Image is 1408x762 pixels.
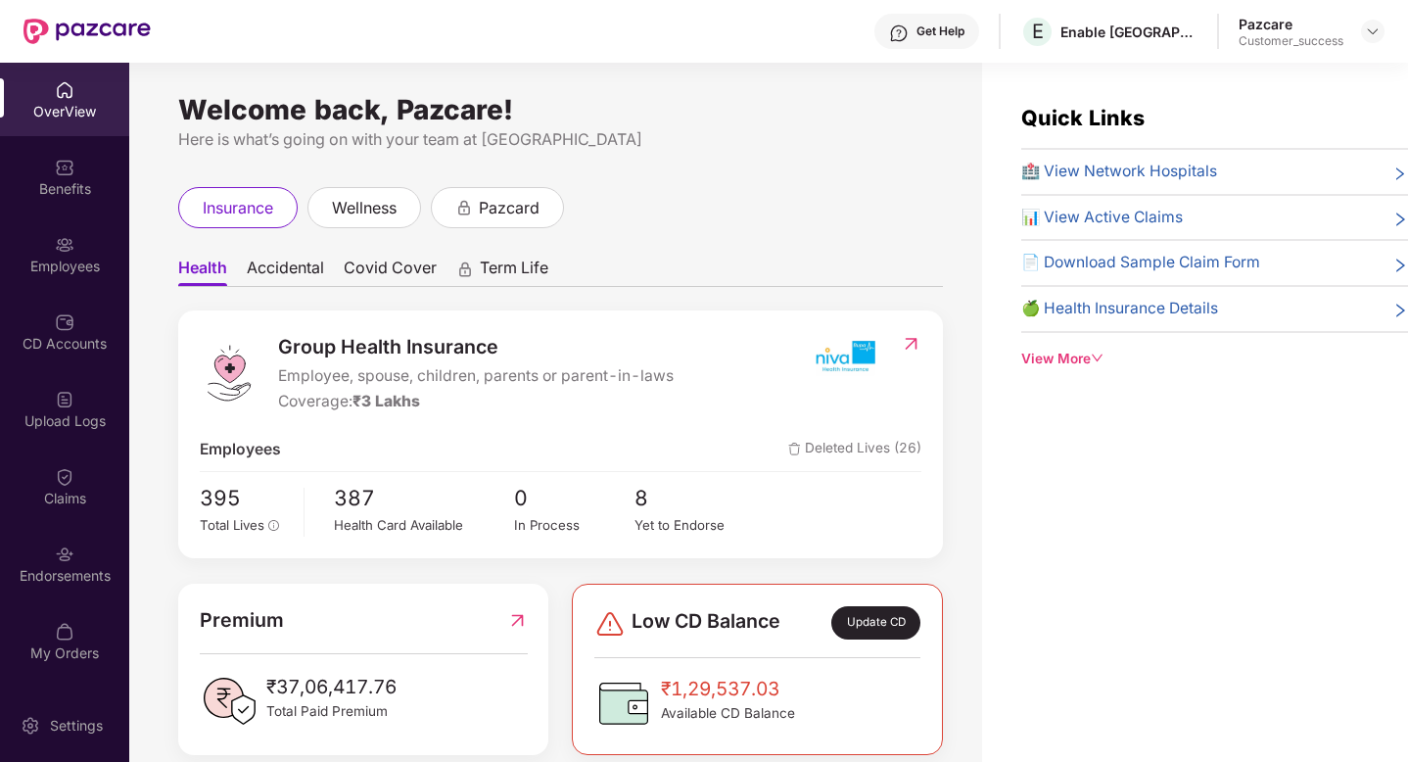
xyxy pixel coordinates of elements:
span: Total Lives [200,517,264,533]
span: ₹1,29,537.03 [661,674,795,703]
span: Premium [200,605,284,636]
img: insurerIcon [808,332,881,381]
div: View More [1021,349,1408,369]
img: RedirectIcon [901,334,921,354]
span: Available CD Balance [661,703,795,724]
img: svg+xml;base64,PHN2ZyBpZD0iRW1wbG95ZWVzIiB4bWxucz0iaHR0cDovL3d3dy53My5vcmcvMjAwMC9zdmciIHdpZHRoPS... [55,235,74,255]
span: 387 [334,482,514,514]
img: svg+xml;base64,PHN2ZyBpZD0iVXBsb2FkX0xvZ3MiIGRhdGEtbmFtZT0iVXBsb2FkIExvZ3MiIHhtbG5zPSJodHRwOi8vd3... [55,390,74,409]
img: svg+xml;base64,PHN2ZyBpZD0iSG9tZSIgeG1sbnM9Imh0dHA6Ly93d3cudzMub3JnLzIwMDAvc3ZnIiB3aWR0aD0iMjAiIG... [55,80,74,100]
img: CDBalanceIcon [594,674,653,733]
div: Customer_success [1239,33,1343,49]
div: Enable [GEOGRAPHIC_DATA] [1060,23,1197,41]
span: right [1392,301,1408,321]
img: svg+xml;base64,PHN2ZyBpZD0iU2V0dGluZy0yMHgyMCIgeG1sbnM9Imh0dHA6Ly93d3cudzMub3JnLzIwMDAvc3ZnIiB3aW... [21,716,40,736]
span: 0 [514,482,634,514]
img: deleteIcon [788,443,801,455]
span: Quick Links [1021,105,1145,130]
div: animation [456,260,474,277]
span: 🏥 View Network Hospitals [1021,160,1217,184]
span: 395 [200,482,290,514]
span: right [1392,164,1408,184]
div: Welcome back, Pazcare! [178,102,943,118]
div: Settings [44,716,109,736]
span: Group Health Insurance [278,332,674,362]
div: Pazcare [1239,15,1343,33]
img: PaidPremiumIcon [200,672,258,731]
div: animation [455,198,473,215]
span: Low CD Balance [632,606,780,640]
span: pazcard [479,196,540,220]
span: 📊 View Active Claims [1021,206,1183,230]
span: down [1091,352,1104,365]
span: Deleted Lives (26) [788,438,921,462]
img: svg+xml;base64,PHN2ZyBpZD0iRGFuZ2VyLTMyeDMyIiB4bWxucz0iaHR0cDovL3d3dy53My5vcmcvMjAwMC9zdmciIHdpZH... [594,608,626,640]
span: Employees [200,438,281,462]
span: Total Paid Premium [266,701,397,722]
span: ₹3 Lakhs [352,392,420,410]
img: svg+xml;base64,PHN2ZyBpZD0iTXlfT3JkZXJzIiBkYXRhLW5hbWU9Ik15IE9yZGVycyIgeG1sbnM9Imh0dHA6Ly93d3cudz... [55,622,74,642]
img: svg+xml;base64,PHN2ZyBpZD0iRHJvcGRvd24tMzJ4MzIiIHhtbG5zPSJodHRwOi8vd3d3LnczLm9yZy8yMDAwL3N2ZyIgd2... [1365,24,1381,39]
span: Health [178,258,227,286]
span: Term Life [480,258,548,286]
div: Here is what’s going on with your team at [GEOGRAPHIC_DATA] [178,127,943,152]
span: wellness [332,196,397,220]
img: New Pazcare Logo [23,19,151,44]
img: RedirectIcon [507,605,528,636]
span: Accidental [247,258,324,286]
span: 8 [634,482,755,514]
span: Covid Cover [344,258,437,286]
img: svg+xml;base64,PHN2ZyBpZD0iSGVscC0zMngzMiIgeG1sbnM9Imh0dHA6Ly93d3cudzMub3JnLzIwMDAvc3ZnIiB3aWR0aD... [889,24,909,43]
span: Employee, spouse, children, parents or parent-in-laws [278,364,674,389]
img: svg+xml;base64,PHN2ZyBpZD0iRW5kb3JzZW1lbnRzIiB4bWxucz0iaHR0cDovL3d3dy53My5vcmcvMjAwMC9zdmciIHdpZH... [55,545,74,564]
span: right [1392,210,1408,230]
div: In Process [514,515,634,536]
div: Get Help [916,24,964,39]
span: E [1032,20,1044,43]
span: insurance [203,196,273,220]
span: ₹37,06,417.76 [266,672,397,701]
img: logo [200,344,258,403]
span: 📄 Download Sample Claim Form [1021,251,1260,275]
span: info-circle [268,520,280,532]
img: svg+xml;base64,PHN2ZyBpZD0iQ0RfQWNjb3VudHMiIGRhdGEtbmFtZT0iQ0QgQWNjb3VudHMiIHhtbG5zPSJodHRwOi8vd3... [55,312,74,332]
span: right [1392,255,1408,275]
div: Health Card Available [334,515,514,536]
div: Yet to Endorse [634,515,755,536]
img: svg+xml;base64,PHN2ZyBpZD0iQ2xhaW0iIHhtbG5zPSJodHRwOi8vd3d3LnczLm9yZy8yMDAwL3N2ZyIgd2lkdGg9IjIwIi... [55,467,74,487]
div: Update CD [831,606,920,640]
img: svg+xml;base64,PHN2ZyBpZD0iQmVuZWZpdHMiIHhtbG5zPSJodHRwOi8vd3d3LnczLm9yZy8yMDAwL3N2ZyIgd2lkdGg9Ij... [55,158,74,177]
div: Coverage: [278,390,674,414]
span: 🍏 Health Insurance Details [1021,297,1218,321]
